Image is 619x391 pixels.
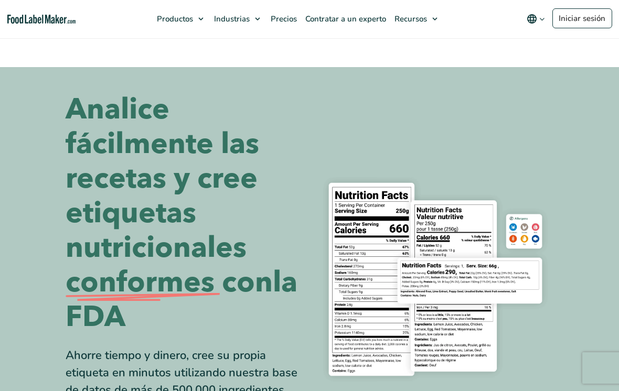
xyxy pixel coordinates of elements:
[552,8,612,28] a: Iniciar sesión
[302,14,387,24] span: Contratar a un experto
[391,14,428,24] span: Recursos
[268,14,298,24] span: Precios
[154,14,194,24] span: Productos
[211,14,251,24] span: Industrias
[66,265,273,300] span: conformes con
[66,92,302,334] h1: Analice fácilmente las recetas y cree etiquetas nutricionales la FDA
